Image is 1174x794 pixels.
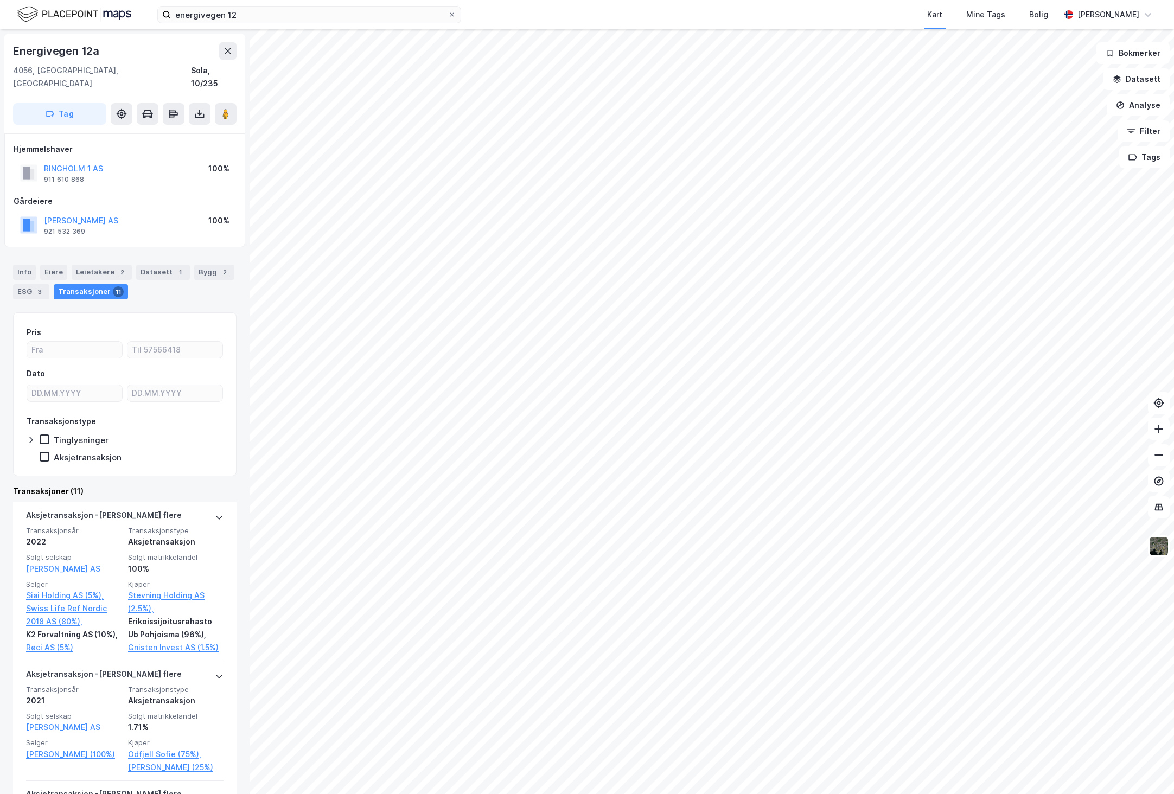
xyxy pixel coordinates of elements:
a: Gnisten Invest AS (1.5%) [128,641,224,654]
div: 2022 [26,535,122,548]
div: 4056, [GEOGRAPHIC_DATA], [GEOGRAPHIC_DATA] [13,64,191,90]
div: Hjemmelshaver [14,143,236,156]
div: Datasett [136,265,190,280]
div: 100% [208,214,229,227]
div: ESG [13,284,49,299]
div: Leietakere [72,265,132,280]
div: Aksjetransaksjon - [PERSON_NAME] flere [26,509,182,526]
a: Stevning Holding AS (2.5%), [128,589,224,615]
div: Aksjetransaksjon - [PERSON_NAME] flere [26,668,182,685]
button: Datasett [1103,68,1170,90]
button: Tags [1119,146,1170,168]
div: Pris [27,326,41,339]
div: Bolig [1029,8,1048,21]
span: Kjøper [128,580,224,589]
a: Odfjell Sofie (75%), [128,748,224,761]
div: 100% [208,162,229,175]
div: Mine Tags [966,8,1005,21]
a: Røci AS (5%) [26,641,122,654]
div: Aksjetransaksjon [128,694,224,707]
iframe: Chat Widget [1120,742,1174,794]
div: K2 Forvaltning AS (10%), [26,628,122,641]
div: [PERSON_NAME] [1077,8,1139,21]
input: DD.MM.YYYY [127,385,222,401]
div: 911 610 868 [44,175,84,184]
div: 11 [113,286,124,297]
div: Transaksjonstype [27,415,96,428]
div: Eiere [40,265,67,280]
button: Analyse [1107,94,1170,116]
a: [PERSON_NAME] AS [26,722,100,732]
button: Tag [13,103,106,125]
span: Transaksjonsår [26,526,122,535]
div: 1 [175,267,186,278]
img: logo.f888ab2527a4732fd821a326f86c7f29.svg [17,5,131,24]
div: Dato [27,367,45,380]
a: [PERSON_NAME] AS [26,564,100,573]
a: [PERSON_NAME] (100%) [26,748,122,761]
span: Solgt selskap [26,712,122,721]
div: Erikoissijoitusrahasto Ub Pohjoisma (96%), [128,615,224,641]
input: Fra [27,342,122,358]
button: Bokmerker [1096,42,1170,64]
span: Selger [26,580,122,589]
a: Siai Holding AS (5%), [26,589,122,602]
div: 2 [117,267,127,278]
input: DD.MM.YYYY [27,385,122,401]
div: Chatt-widget [1120,742,1174,794]
div: Sola, 10/235 [191,64,237,90]
input: Søk på adresse, matrikkel, gårdeiere, leietakere eller personer [171,7,448,23]
span: Transaksjonstype [128,526,224,535]
span: Transaksjonstype [128,685,224,694]
span: Solgt matrikkelandel [128,712,224,721]
span: Solgt selskap [26,553,122,562]
a: Swiss Life Ref Nordic 2018 AS (80%), [26,602,122,628]
div: 1.71% [128,721,224,734]
span: Solgt matrikkelandel [128,553,224,562]
div: 921 532 369 [44,227,85,236]
div: Gårdeiere [14,195,236,208]
img: 9k= [1149,536,1169,556]
div: Transaksjoner [54,284,128,299]
div: Aksjetransaksjon [54,452,122,463]
span: Kjøper [128,738,224,747]
div: Kart [927,8,942,21]
a: [PERSON_NAME] (25%) [128,761,224,774]
div: Transaksjoner (11) [13,485,237,498]
div: 2021 [26,694,122,707]
div: Info [13,265,36,280]
div: Bygg [194,265,234,280]
div: Aksjetransaksjon [128,535,224,548]
span: Transaksjonsår [26,685,122,694]
div: 100% [128,562,224,575]
div: 3 [34,286,45,297]
div: Energivegen 12a [13,42,101,60]
span: Selger [26,738,122,747]
button: Filter [1118,120,1170,142]
div: Tinglysninger [54,435,109,445]
input: Til 57566418 [127,342,222,358]
div: 2 [219,267,230,278]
